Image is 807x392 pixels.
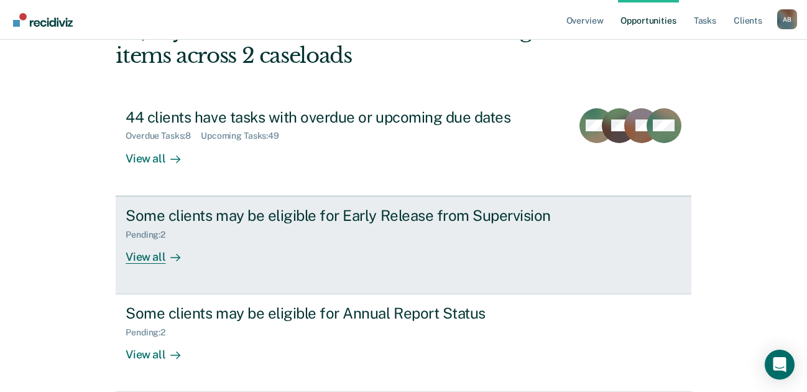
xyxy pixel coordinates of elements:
[765,350,795,380] div: Open Intercom Messenger
[126,304,562,322] div: Some clients may be eligible for Annual Report Status
[126,108,562,126] div: 44 clients have tasks with overdue or upcoming due dates
[126,338,195,362] div: View all
[126,240,195,264] div: View all
[116,17,576,68] div: Hi, Alyssa. We’ve found some outstanding items across 2 caseloads
[126,327,175,338] div: Pending : 2
[126,207,562,225] div: Some clients may be eligible for Early Release from Supervision
[777,9,797,29] div: A B
[116,196,691,294] a: Some clients may be eligible for Early Release from SupervisionPending:2View all
[126,141,195,166] div: View all
[777,9,797,29] button: Profile dropdown button
[126,230,175,240] div: Pending : 2
[13,13,73,27] img: Recidiviz
[116,294,691,392] a: Some clients may be eligible for Annual Report StatusPending:2View all
[201,131,289,141] div: Upcoming Tasks : 49
[126,131,201,141] div: Overdue Tasks : 8
[116,98,691,196] a: 44 clients have tasks with overdue or upcoming due datesOverdue Tasks:8Upcoming Tasks:49View all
